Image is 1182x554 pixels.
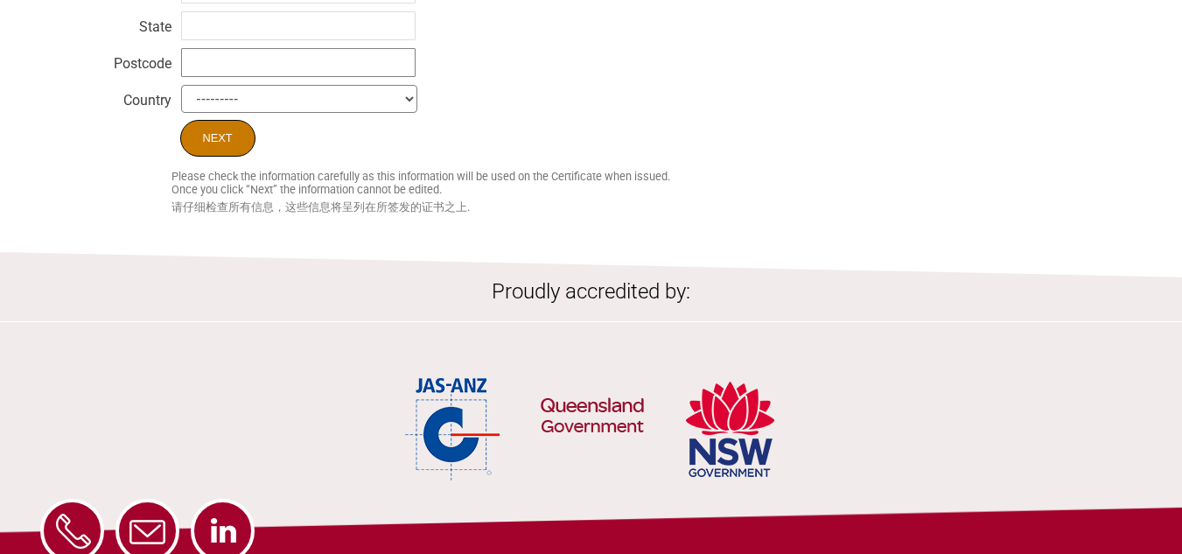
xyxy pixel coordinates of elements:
input: Next [180,120,255,157]
img: JAS-ANZ [405,375,501,484]
img: NSW Government [683,375,777,484]
img: QLD Government [540,353,645,484]
small: Please check the information carefully as this information will be used on the Certificate when i... [171,170,1143,196]
div: State [40,14,171,32]
div: Country [40,88,171,105]
div: Postcode [40,51,171,68]
small: 请仔细检查所有信息，这些信息将呈列在所签发的证书之上. [171,200,1143,215]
